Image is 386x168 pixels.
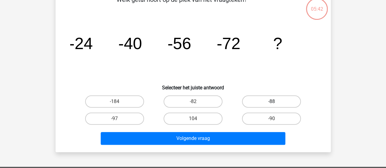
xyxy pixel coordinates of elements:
label: -90 [242,113,301,125]
button: Volgende vraag [101,132,285,145]
label: 104 [164,113,222,125]
tspan: -24 [69,34,93,52]
label: -184 [85,95,144,108]
label: -88 [242,95,301,108]
tspan: ? [273,34,282,52]
label: -82 [164,95,222,108]
label: -97 [85,113,144,125]
h6: Selecteer het juiste antwoord [65,80,321,91]
tspan: -56 [167,34,191,52]
tspan: -72 [217,34,240,52]
tspan: -40 [118,34,142,52]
